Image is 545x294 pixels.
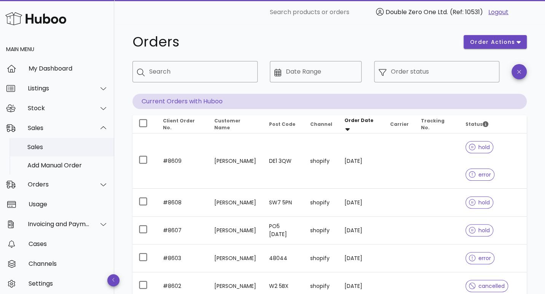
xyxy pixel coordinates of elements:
div: Settings [29,280,108,287]
a: Logout [488,8,508,17]
td: shopify [304,133,338,189]
td: [PERSON_NAME] [208,217,263,244]
td: shopify [304,244,338,272]
span: (Ref: 10531) [450,8,483,16]
span: Channel [310,121,332,127]
td: shopify [304,217,338,244]
span: Client Order No. [163,117,195,131]
span: Carrier [390,121,409,127]
th: Status [459,115,527,133]
th: Tracking No. [415,115,459,133]
div: Usage [29,201,108,208]
h1: Orders [132,35,454,49]
span: order actions [470,38,515,46]
span: Double Zero One Ltd. [386,8,448,16]
span: Order Date [344,117,373,124]
td: #8609 [157,133,208,189]
span: hold [469,200,490,205]
div: Invoicing and Payments [28,220,90,228]
th: Client Order No. [157,115,208,133]
div: Listings [28,85,90,92]
img: Huboo Logo [5,10,66,27]
span: cancelled [469,283,505,289]
th: Order Date: Sorted descending. Activate to remove sorting. [338,115,384,133]
td: [PERSON_NAME] [208,189,263,217]
p: Current Orders with Huboo [132,94,527,109]
div: Sales [28,124,90,132]
td: shopify [304,189,338,217]
span: Tracking No. [421,117,445,131]
th: Post Code [263,115,304,133]
th: Customer Name [208,115,263,133]
span: error [469,255,491,261]
span: error [469,172,491,177]
td: [PERSON_NAME] [208,244,263,272]
span: Status [465,121,488,127]
td: 48044 [263,244,304,272]
th: Carrier [384,115,415,133]
td: SW7 5PN [263,189,304,217]
div: Add Manual Order [27,162,108,169]
div: Orders [28,181,90,188]
span: Post Code [269,121,295,127]
div: Cases [29,240,108,247]
div: Sales [27,143,108,151]
span: Customer Name [214,117,241,131]
td: #8607 [157,217,208,244]
div: My Dashboard [29,65,108,72]
div: Channels [29,260,108,267]
th: Channel [304,115,338,133]
td: [DATE] [338,133,384,189]
td: PO5 [DATE] [263,217,304,244]
span: hold [469,145,490,150]
td: #8608 [157,189,208,217]
td: [DATE] [338,244,384,272]
td: DE1 3QW [263,133,304,189]
td: [DATE] [338,189,384,217]
td: [PERSON_NAME] [208,133,263,189]
div: Stock [28,104,90,112]
span: hold [469,228,490,233]
td: [DATE] [338,217,384,244]
button: order actions [464,35,527,49]
td: #8603 [157,244,208,272]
